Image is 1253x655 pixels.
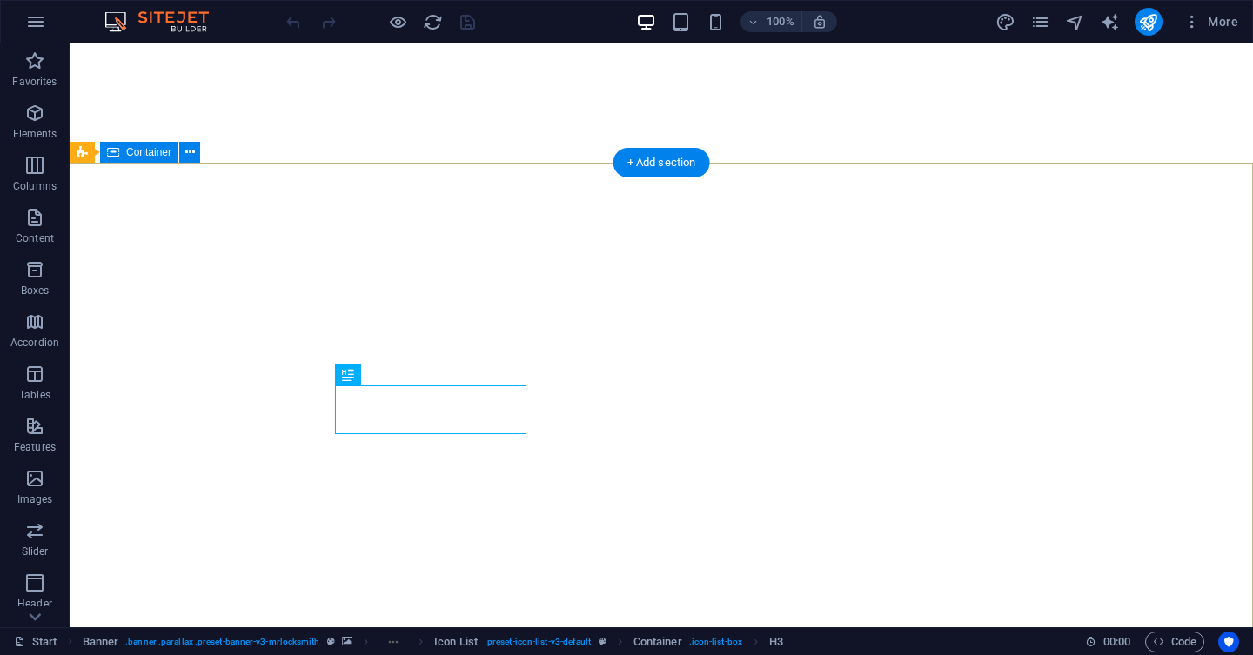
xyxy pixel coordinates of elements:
[1116,635,1118,648] span: :
[740,11,802,32] button: 100%
[125,632,319,652] span: . banner .parallax .preset-banner-v3-mrlocksmith
[387,11,408,32] button: Click here to leave preview mode and continue editing
[633,632,682,652] span: Click to select. Double-click to edit
[83,632,119,652] span: Click to select. Double-click to edit
[21,284,50,297] p: Boxes
[100,11,231,32] img: Editor Logo
[13,127,57,141] p: Elements
[1145,632,1204,652] button: Code
[16,231,54,245] p: Content
[14,440,56,454] p: Features
[342,637,352,646] i: This element contains a background
[10,336,59,350] p: Accordion
[1176,8,1245,36] button: More
[1065,12,1085,32] i: Navigator
[17,597,52,611] p: Header
[1030,12,1050,32] i: Pages (Ctrl+Alt+S)
[17,492,53,506] p: Images
[327,637,335,646] i: This element is a customizable preset
[19,388,50,402] p: Tables
[1100,11,1121,32] button: text_generator
[812,14,828,30] i: On resize automatically adjust zoom level to fit chosen device.
[14,632,57,652] a: Click to cancel selection. Double-click to open Pages
[1030,11,1051,32] button: pages
[613,148,710,177] div: + Add section
[1153,632,1196,652] span: Code
[1138,12,1158,32] i: Publish
[689,632,742,652] span: . icon-list-box
[1183,13,1238,30] span: More
[1218,632,1239,652] button: Usercentrics
[423,12,443,32] i: Reload page
[13,179,57,193] p: Columns
[767,11,794,32] h6: 100%
[1085,632,1131,652] h6: Session time
[1135,8,1163,36] button: publish
[83,632,784,652] nav: breadcrumb
[995,11,1016,32] button: design
[1100,12,1120,32] i: AI Writer
[12,75,57,89] p: Favorites
[485,632,592,652] span: . preset-icon-list-v3-default
[1103,632,1130,652] span: 00 00
[22,545,49,558] p: Slider
[422,11,443,32] button: reload
[995,12,1015,32] i: Design (Ctrl+Alt+Y)
[769,632,783,652] span: Click to select. Double-click to edit
[1065,11,1086,32] button: navigator
[434,632,478,652] span: Click to select. Double-click to edit
[126,147,171,157] span: Container
[599,637,606,646] i: This element is a customizable preset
